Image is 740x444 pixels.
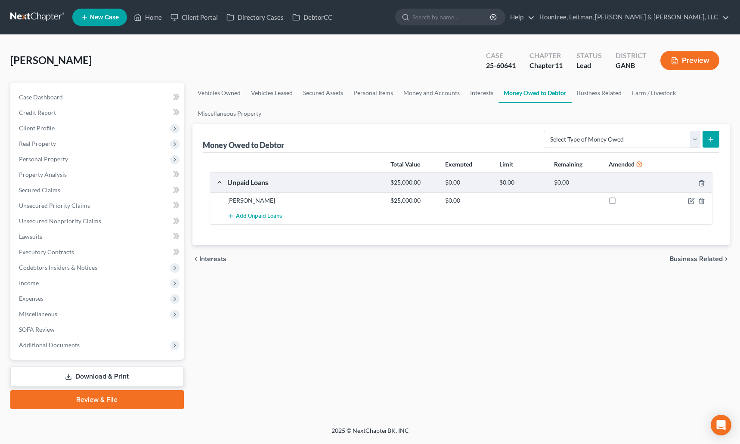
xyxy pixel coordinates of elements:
[227,208,282,224] button: Add Unpaid Loans
[390,160,420,168] strong: Total Value
[495,179,549,187] div: $0.00
[348,83,398,103] a: Personal Items
[529,61,563,71] div: Chapter
[555,61,563,69] span: 11
[445,160,472,168] strong: Exempted
[19,186,60,194] span: Secured Claims
[12,105,184,120] a: Credit Report
[288,9,337,25] a: DebtorCC
[616,51,647,61] div: District
[12,182,184,198] a: Secured Claims
[12,322,184,337] a: SOFA Review
[19,171,67,178] span: Property Analysis
[12,213,184,229] a: Unsecured Nonpriority Claims
[660,51,719,70] button: Preview
[386,196,440,205] div: $25,000.00
[19,248,74,256] span: Executory Contracts
[222,9,288,25] a: Directory Cases
[529,51,563,61] div: Chapter
[12,167,184,182] a: Property Analysis
[19,310,57,318] span: Miscellaneous
[576,61,602,71] div: Lead
[498,83,572,103] a: Money Owed to Debtor
[125,426,616,442] div: 2025 © NextChapterBK, INC
[627,83,681,103] a: Farm / Livestock
[199,256,226,262] span: Interests
[412,9,491,25] input: Search by name...
[486,61,516,71] div: 25-60641
[609,160,635,168] strong: Amended
[486,51,516,61] div: Case
[19,233,42,240] span: Lawsuits
[10,54,92,66] span: [PERSON_NAME]
[90,14,119,21] span: New Case
[236,213,282,220] span: Add Unpaid Loans
[12,229,184,244] a: Lawsuits
[669,256,723,262] span: Business Related
[10,390,184,409] a: Review & File
[246,83,298,103] a: Vehicles Leased
[19,279,39,287] span: Income
[19,295,43,302] span: Expenses
[12,198,184,213] a: Unsecured Priority Claims
[203,140,286,150] div: Money Owed to Debtor
[12,89,184,105] a: Case Dashboard
[166,9,222,25] a: Client Portal
[12,244,184,260] a: Executory Contracts
[499,160,513,168] strong: Limit
[298,83,348,103] a: Secured Assets
[19,140,56,147] span: Real Property
[19,326,55,333] span: SOFA Review
[536,9,729,25] a: Rountree, Leitman, [PERSON_NAME] & [PERSON_NAME], LLC
[572,83,627,103] a: Business Related
[19,217,101,225] span: Unsecured Nonpriority Claims
[19,202,90,209] span: Unsecured Priority Claims
[550,179,604,187] div: $0.00
[723,256,730,262] i: chevron_right
[192,256,199,262] i: chevron_left
[398,83,465,103] a: Money and Accounts
[223,196,386,205] div: [PERSON_NAME]
[386,179,440,187] div: $25,000.00
[19,124,55,132] span: Client Profile
[192,256,226,262] button: chevron_left Interests
[506,9,535,25] a: Help
[130,9,166,25] a: Home
[465,83,498,103] a: Interests
[19,93,63,101] span: Case Dashboard
[554,160,582,168] strong: Remaining
[192,103,266,124] a: Miscellaneous Property
[441,196,495,205] div: $0.00
[669,256,730,262] button: Business Related chevron_right
[19,109,56,116] span: Credit Report
[19,264,97,271] span: Codebtors Insiders & Notices
[192,83,246,103] a: Vehicles Owned
[19,341,80,348] span: Additional Documents
[441,179,495,187] div: $0.00
[711,415,731,435] div: Open Intercom Messenger
[223,178,386,187] div: Unpaid Loans
[616,61,647,71] div: GANB
[576,51,602,61] div: Status
[19,155,68,163] span: Personal Property
[10,367,184,387] a: Download & Print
